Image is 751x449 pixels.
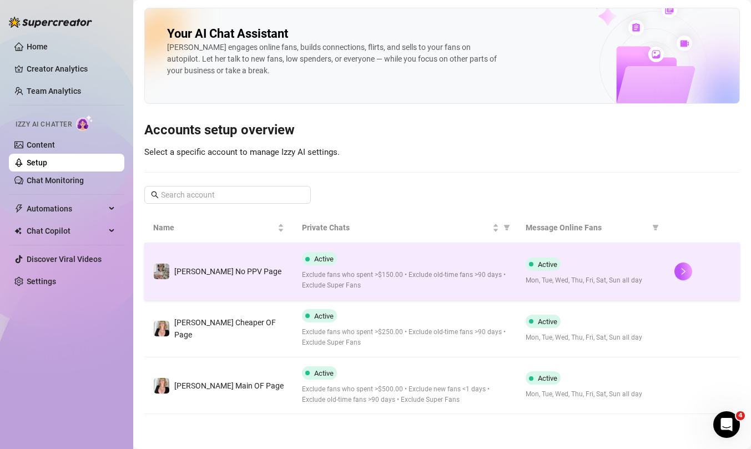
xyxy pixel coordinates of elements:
span: Automations [27,200,105,218]
th: Name [144,213,293,243]
span: Active [538,374,557,382]
span: Izzy AI Chatter [16,119,72,130]
span: Exclude fans who spent >$250.00 • Exclude old-time fans >90 days • Exclude Super Fans [302,327,507,348]
span: 4 [736,411,745,420]
span: filter [501,219,512,236]
a: Setup [27,158,47,167]
span: [PERSON_NAME] No PPV Page [174,267,281,276]
a: Content [27,140,55,149]
img: AI Chatter [76,115,93,131]
a: Discover Viral Videos [27,255,102,264]
span: Mon, Tue, Wed, Thu, Fri, Sat, Sun all day [526,389,657,400]
span: thunderbolt [14,204,23,213]
img: Lilly's Main OF Page [154,378,169,393]
span: filter [652,224,659,231]
div: [PERSON_NAME] engages online fans, builds connections, flirts, and sells to your fans on autopilo... [167,42,500,77]
span: filter [503,224,510,231]
img: Chat Copilot [14,227,22,235]
button: right [674,263,692,280]
h2: Your AI Chat Assistant [167,26,288,42]
a: Home [27,42,48,51]
span: Active [538,260,557,269]
img: Lilly's Cheaper OF Page [154,321,169,336]
a: Creator Analytics [27,60,115,78]
input: Search account [161,189,295,201]
span: Active [314,255,334,263]
iframe: Intercom live chat [713,411,740,438]
span: Exclude fans who spent >$500.00 • Exclude new fans <1 days • Exclude old-time fans >90 days • Exc... [302,384,507,405]
span: Active [314,369,334,377]
span: [PERSON_NAME] Main OF Page [174,381,284,390]
span: Mon, Tue, Wed, Thu, Fri, Sat, Sun all day [526,332,657,343]
img: Lilly's No PPV Page [154,264,169,279]
span: Select a specific account to manage Izzy AI settings. [144,147,340,157]
span: Exclude fans who spent >$150.00 • Exclude old-time fans >90 days • Exclude Super Fans [302,270,507,291]
a: Team Analytics [27,87,81,95]
span: right [679,268,687,275]
span: Message Online Fans [526,221,648,234]
span: Private Chats [302,221,490,234]
span: Active [314,312,334,320]
span: [PERSON_NAME] Cheaper OF Page [174,318,276,339]
span: Mon, Tue, Wed, Thu, Fri, Sat, Sun all day [526,275,657,286]
th: Private Chats [293,213,516,243]
span: Active [538,317,557,326]
a: Settings [27,277,56,286]
span: Chat Copilot [27,222,105,240]
span: search [151,191,159,199]
h3: Accounts setup overview [144,122,740,139]
span: filter [650,219,661,236]
img: logo-BBDzfeDw.svg [9,17,92,28]
a: Chat Monitoring [27,176,84,185]
span: Name [153,221,275,234]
